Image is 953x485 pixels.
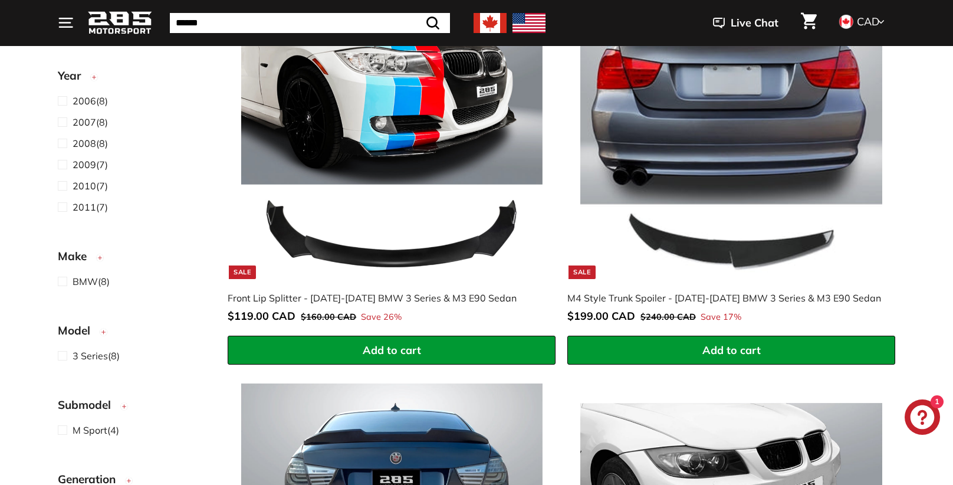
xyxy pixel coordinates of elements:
[361,311,402,324] span: Save 26%
[73,180,96,192] span: 2010
[73,201,96,213] span: 2011
[229,266,256,279] div: Sale
[58,67,90,84] span: Year
[58,64,209,93] button: Year
[73,350,108,362] span: 3 Series
[73,274,110,289] span: (8)
[73,200,108,214] span: (7)
[73,95,96,107] span: 2006
[73,349,120,363] span: (8)
[567,309,635,323] span: $199.00 CAD
[701,311,741,324] span: Save 17%
[58,248,96,265] span: Make
[901,399,944,438] inbox-online-store-chat: Shopify online store chat
[73,159,96,171] span: 2009
[87,9,152,37] img: Logo_285_Motorsport_areodynamics_components
[73,136,108,150] span: (8)
[228,291,544,305] div: Front Lip Splitter - [DATE]-[DATE] BMW 3 Series & M3 E90 Sedan
[58,322,99,339] span: Model
[567,336,895,365] button: Add to cart
[73,137,96,149] span: 2008
[228,336,556,365] button: Add to cart
[73,158,108,172] span: (7)
[58,393,209,422] button: Submodel
[73,423,119,437] span: (4)
[58,396,120,414] span: Submodel
[794,3,824,43] a: Cart
[73,424,107,436] span: M Sport
[73,94,108,108] span: (8)
[73,115,108,129] span: (8)
[58,319,209,348] button: Model
[702,343,761,357] span: Add to cart
[698,8,794,38] button: Live Chat
[363,343,421,357] span: Add to cart
[73,179,108,193] span: (7)
[567,291,883,305] div: M4 Style Trunk Spoiler - [DATE]-[DATE] BMW 3 Series & M3 E90 Sedan
[857,15,879,28] span: CAD
[640,312,696,322] span: $240.00 CAD
[228,309,295,323] span: $119.00 CAD
[58,244,209,274] button: Make
[568,266,596,279] div: Sale
[170,13,450,33] input: Search
[73,116,96,128] span: 2007
[73,276,98,287] span: BMW
[731,15,778,31] span: Live Chat
[301,312,356,322] span: $160.00 CAD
